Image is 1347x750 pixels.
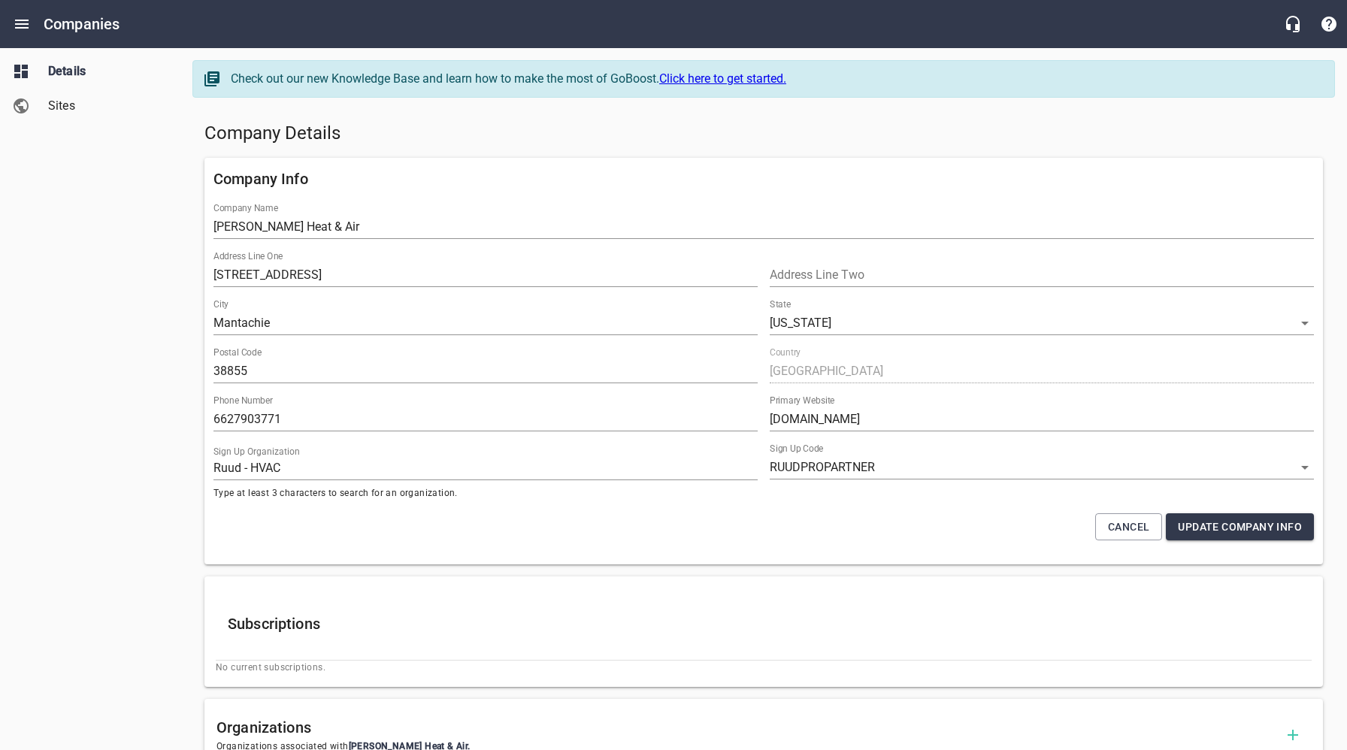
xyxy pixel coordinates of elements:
button: Open drawer [4,6,40,42]
a: Click here to get started. [659,71,786,86]
label: Address Line One [213,252,283,261]
h6: Company Info [213,167,1314,191]
span: Type at least 3 characters to search for an organization. [213,486,758,501]
label: Company Name [213,204,278,213]
span: Details [48,62,162,80]
label: Country [770,348,801,357]
input: Start typing to search organizations [213,456,758,480]
div: Check out our new Knowledge Base and learn how to make the most of GoBoost. [231,70,1319,88]
button: Update Company Info [1166,513,1314,541]
span: Sites [48,97,162,115]
h5: Company Details [204,122,1323,146]
h6: Organizations [216,715,1275,739]
label: State [770,300,791,309]
label: Primary Website [770,396,834,405]
label: Postal Code [213,348,262,357]
label: Sign Up Code [770,444,823,453]
span: Cancel [1108,518,1149,537]
span: No current subscriptions. [216,661,1312,676]
label: Phone Number [213,396,273,405]
h6: Subscriptions [228,612,1300,636]
h6: Companies [44,12,120,36]
button: Live Chat [1275,6,1311,42]
button: Cancel [1095,513,1162,541]
label: City [213,300,229,309]
button: Support Portal [1311,6,1347,42]
span: Update Company Info [1178,518,1302,537]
